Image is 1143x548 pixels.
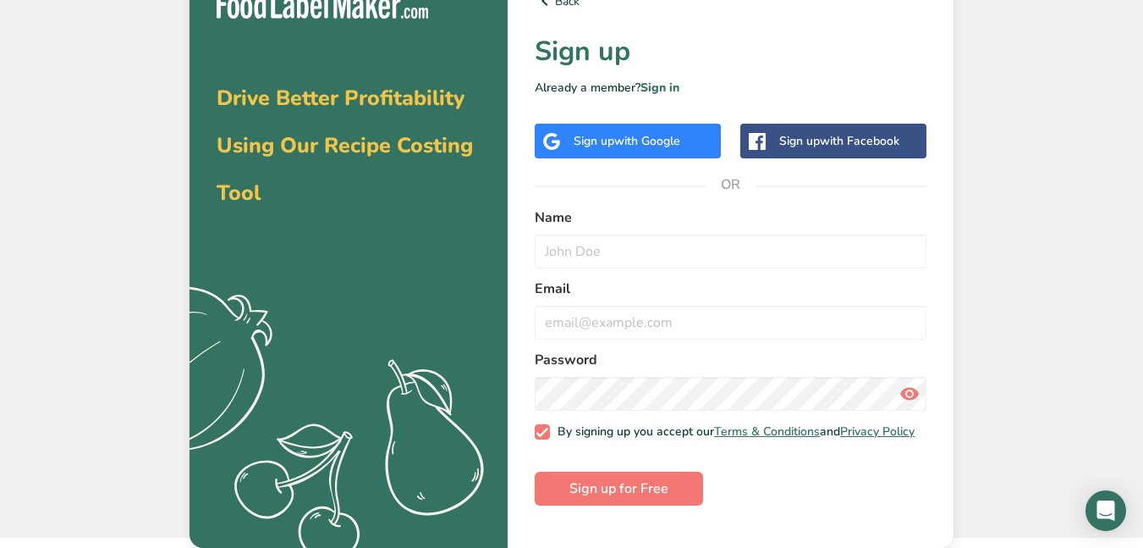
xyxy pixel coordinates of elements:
[569,479,668,499] span: Sign up for Free
[535,31,926,72] h1: Sign up
[535,350,926,370] label: Password
[840,423,915,440] a: Privacy Policy
[820,133,899,149] span: with Facebook
[574,132,680,150] div: Sign up
[614,133,680,149] span: with Google
[535,235,926,268] input: John Doe
[550,424,915,440] span: By signing up you accept our and
[714,423,820,440] a: Terms & Conditions
[1085,490,1126,531] div: Open Intercom Messenger
[706,159,756,210] span: OR
[779,132,899,150] div: Sign up
[535,306,926,340] input: email@example.com
[535,279,926,299] label: Email
[535,208,926,228] label: Name
[535,79,926,97] p: Already a member?
[217,84,473,208] span: Drive Better Profitability Using Our Recipe Costing Tool
[640,80,679,96] a: Sign in
[535,472,703,506] button: Sign up for Free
